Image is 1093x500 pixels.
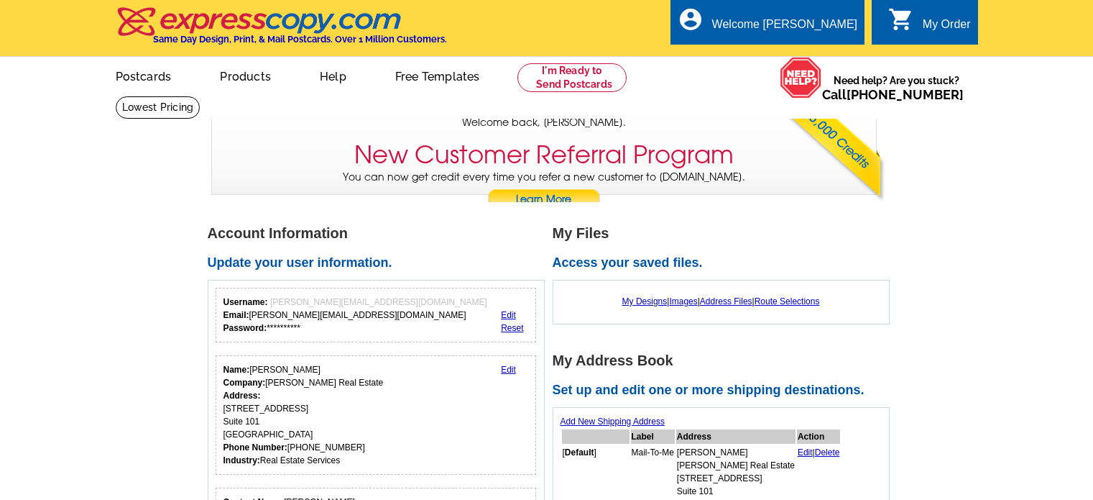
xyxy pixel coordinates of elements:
[553,353,898,368] h1: My Address Book
[197,58,294,92] a: Products
[501,323,523,333] a: Reset
[223,363,384,467] div: [PERSON_NAME] [PERSON_NAME] Real Estate [STREET_ADDRESS] Suite 101 [GEOGRAPHIC_DATA] [PHONE_NUMBE...
[223,455,260,465] strong: Industry:
[553,383,898,399] h2: Set up and edit one or more shipping destinations.
[212,170,876,211] p: You can now get credit every time you refer a new customer to [DOMAIN_NAME].
[822,73,971,102] span: Need help? Are you stuck?
[462,115,626,130] span: Welcome back, [PERSON_NAME].
[223,442,287,453] strong: Phone Number:
[561,417,665,427] a: Add New Shipping Address
[678,6,704,32] i: account_circle
[553,255,898,271] h2: Access your saved files.
[798,447,813,458] a: Edit
[487,189,601,211] a: Learn More
[223,391,261,401] strong: Address:
[223,365,250,375] strong: Name:
[270,297,487,307] span: [PERSON_NAME][EMAIL_ADDRESS][DOMAIN_NAME]
[815,447,840,458] a: Delete
[847,87,964,102] a: [PHONE_NUMBER]
[216,355,537,475] div: Your personal details.
[208,226,553,241] h1: Account Information
[780,57,822,99] img: help
[822,87,964,102] span: Call
[700,296,752,306] a: Address Files
[93,58,195,92] a: Postcards
[116,17,447,45] a: Same Day Design, Print, & Mail Postcards. Over 1 Million Customers.
[669,296,697,306] a: Images
[888,6,914,32] i: shopping_cart
[223,310,249,320] strong: Email:
[153,34,447,45] h4: Same Day Design, Print, & Mail Postcards. Over 1 Million Customers.
[223,323,267,333] strong: Password:
[755,296,820,306] a: Route Selections
[216,288,537,342] div: Your login information.
[676,429,795,444] th: Address
[888,16,971,34] a: shopping_cart My Order
[501,310,516,320] a: Edit
[223,297,268,307] strong: Username:
[208,255,553,271] h2: Update your user information.
[553,226,898,241] h1: My Files
[223,378,266,388] strong: Company:
[501,365,516,375] a: Edit
[797,429,841,444] th: Action
[565,447,594,458] b: Default
[223,296,487,335] div: [PERSON_NAME][EMAIL_ADDRESS][DOMAIN_NAME] **********
[354,140,734,170] h3: New Customer Referral Program
[372,58,503,92] a: Free Templates
[712,18,857,38] div: Welcome [PERSON_NAME]
[923,18,971,38] div: My Order
[631,429,675,444] th: Label
[622,296,668,306] a: My Designs
[561,288,882,315] div: | | |
[297,58,369,92] a: Help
